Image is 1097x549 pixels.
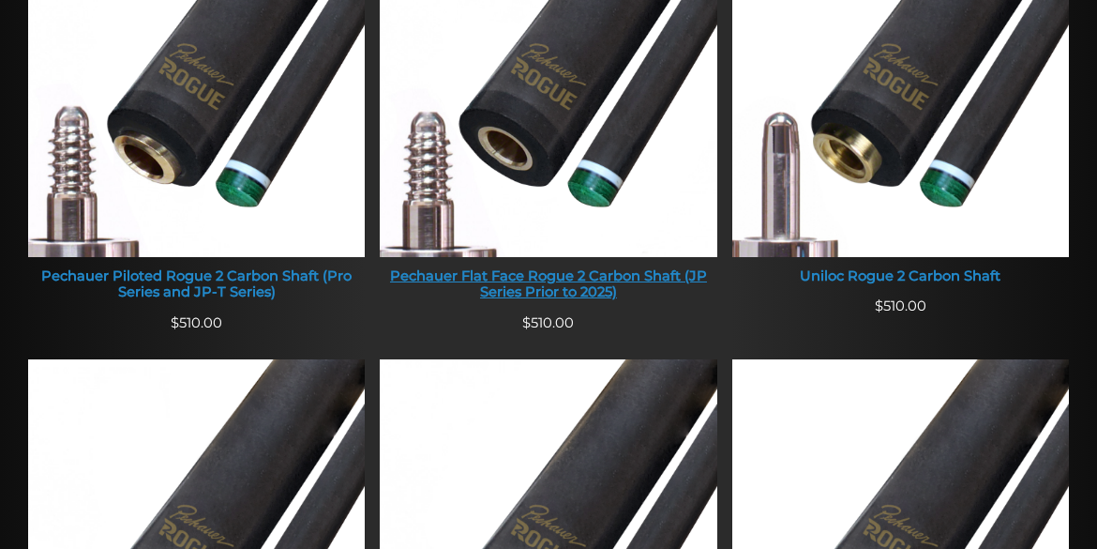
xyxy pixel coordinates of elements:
[380,268,716,301] div: Pechauer Flat Face Rogue 2 Carbon Shaft (JP Series Prior to 2025)
[875,297,926,314] span: 510.00
[28,268,365,301] div: Pechauer Piloted Rogue 2 Carbon Shaft (Pro Series and JP-T Series)
[171,314,222,331] span: 510.00
[522,314,531,331] span: $
[522,314,574,331] span: 510.00
[732,268,1069,285] div: Uniloc Rogue 2 Carbon Shaft
[171,314,179,331] span: $
[875,297,883,314] span: $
